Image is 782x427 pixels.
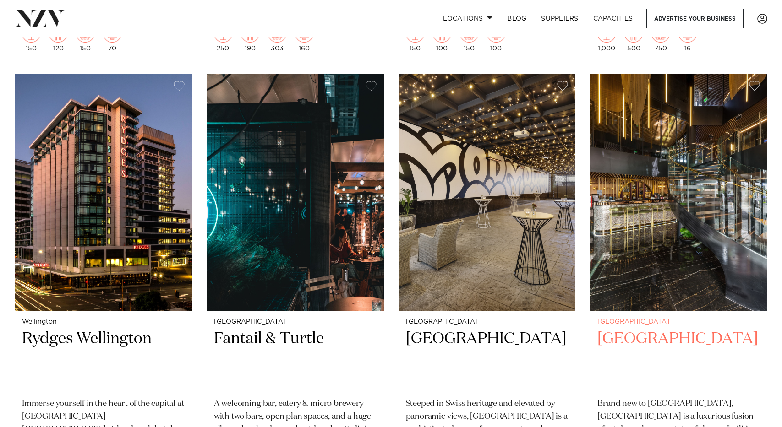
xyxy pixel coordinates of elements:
div: 100 [433,24,451,52]
h2: Fantail & Turtle [214,329,377,390]
a: Capacities [586,9,640,28]
div: 750 [651,24,670,52]
div: 120 [49,24,67,52]
small: [GEOGRAPHIC_DATA] [406,319,569,325]
a: SUPPLIERS [534,9,585,28]
div: 160 [295,24,313,52]
img: nzv-logo.png [15,10,65,27]
a: Locations [436,9,500,28]
div: 16 [678,24,697,52]
h2: Rydges Wellington [22,329,185,390]
div: 150 [406,24,424,52]
a: BLOG [500,9,534,28]
a: Advertise your business [646,9,744,28]
div: 190 [241,24,259,52]
div: 150 [22,24,40,52]
small: [GEOGRAPHIC_DATA] [597,319,760,325]
h2: [GEOGRAPHIC_DATA] [406,329,569,390]
div: 500 [624,24,643,52]
div: 250 [214,24,232,52]
small: [GEOGRAPHIC_DATA] [214,319,377,325]
div: 303 [268,24,286,52]
div: 100 [487,24,505,52]
div: 150 [460,24,478,52]
div: 1,000 [597,24,616,52]
h2: [GEOGRAPHIC_DATA] [597,329,760,390]
small: Wellington [22,319,185,325]
div: 150 [76,24,94,52]
div: 70 [103,24,121,52]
